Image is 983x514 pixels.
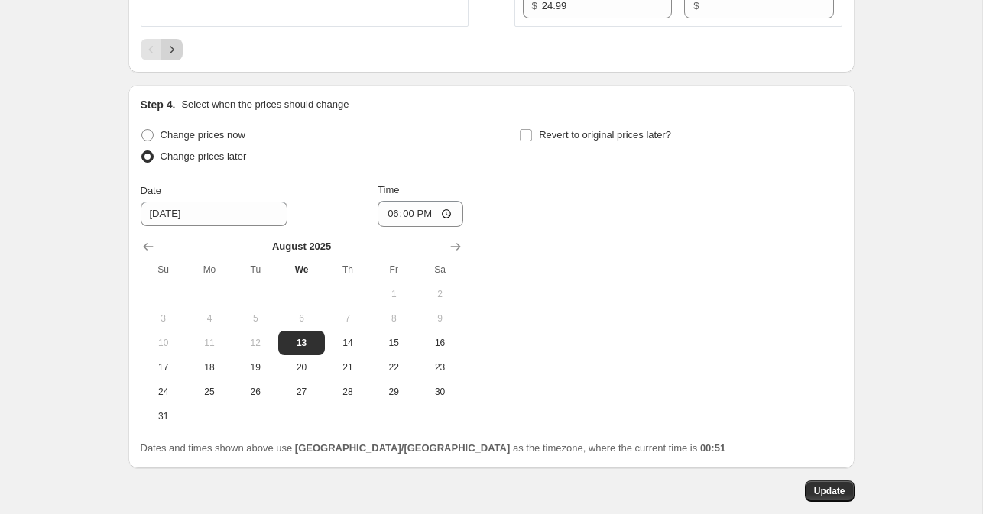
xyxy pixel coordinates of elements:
[284,312,318,325] span: 6
[238,312,272,325] span: 5
[147,386,180,398] span: 24
[295,442,510,454] b: [GEOGRAPHIC_DATA]/[GEOGRAPHIC_DATA]
[141,380,187,404] button: Sunday August 24 2025
[417,355,462,380] button: Saturday August 23 2025
[161,150,247,162] span: Change prices later
[325,306,371,331] button: Thursday August 7 2025
[331,361,365,373] span: 21
[325,257,371,282] th: Thursday
[417,306,462,331] button: Saturday August 9 2025
[371,306,417,331] button: Friday August 8 2025
[141,185,161,196] span: Date
[423,288,456,300] span: 2
[423,361,456,373] span: 23
[284,337,318,349] span: 13
[377,337,410,349] span: 15
[141,442,726,454] span: Dates and times shown above use as the timezone, where the current time is
[187,306,232,331] button: Monday August 4 2025
[278,306,324,331] button: Wednesday August 6 2025
[284,361,318,373] span: 20
[238,337,272,349] span: 12
[141,355,187,380] button: Sunday August 17 2025
[377,263,410,276] span: Fr
[181,97,349,112] p: Select when the prices should change
[141,404,187,428] button: Sunday August 31 2025
[141,39,183,60] nav: Pagination
[331,337,365,349] span: 14
[371,331,417,355] button: Friday August 15 2025
[377,361,410,373] span: 22
[284,263,318,276] span: We
[378,184,399,196] span: Time
[377,312,410,325] span: 8
[141,257,187,282] th: Sunday
[331,386,365,398] span: 28
[232,331,278,355] button: Tuesday August 12 2025
[232,257,278,282] th: Tuesday
[700,442,725,454] b: 00:51
[423,337,456,349] span: 16
[147,361,180,373] span: 17
[232,380,278,404] button: Tuesday August 26 2025
[232,355,278,380] button: Tuesday August 19 2025
[238,263,272,276] span: Tu
[141,306,187,331] button: Sunday August 3 2025
[278,331,324,355] button: Today Wednesday August 13 2025
[278,257,324,282] th: Wednesday
[331,312,365,325] span: 7
[161,129,245,141] span: Change prices now
[423,263,456,276] span: Sa
[187,380,232,404] button: Monday August 25 2025
[445,236,466,257] button: Show next month, September 2025
[539,129,671,141] span: Revert to original prices later?
[232,306,278,331] button: Tuesday August 5 2025
[138,236,159,257] button: Show previous month, July 2025
[423,386,456,398] span: 30
[278,355,324,380] button: Wednesday August 20 2025
[193,312,226,325] span: 4
[814,485,845,497] span: Update
[284,386,318,398] span: 27
[238,386,272,398] span: 26
[417,331,462,355] button: Saturday August 16 2025
[147,410,180,422] span: 31
[193,263,226,276] span: Mo
[141,331,187,355] button: Sunday August 10 2025
[377,386,410,398] span: 29
[193,386,226,398] span: 25
[147,312,180,325] span: 3
[325,355,371,380] button: Thursday August 21 2025
[187,355,232,380] button: Monday August 18 2025
[325,331,371,355] button: Thursday August 14 2025
[417,257,462,282] th: Saturday
[371,257,417,282] th: Friday
[141,97,176,112] h2: Step 4.
[278,380,324,404] button: Wednesday August 27 2025
[141,202,287,226] input: 8/13/2025
[147,337,180,349] span: 10
[805,480,855,502] button: Update
[187,257,232,282] th: Monday
[331,263,365,276] span: Th
[371,282,417,306] button: Friday August 1 2025
[193,361,226,373] span: 18
[238,361,272,373] span: 19
[193,337,226,349] span: 11
[377,288,410,300] span: 1
[187,331,232,355] button: Monday August 11 2025
[417,282,462,306] button: Saturday August 2 2025
[423,312,456,325] span: 9
[371,355,417,380] button: Friday August 22 2025
[325,380,371,404] button: Thursday August 28 2025
[378,201,463,227] input: 12:00
[147,263,180,276] span: Su
[371,380,417,404] button: Friday August 29 2025
[417,380,462,404] button: Saturday August 30 2025
[161,39,183,60] button: Next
